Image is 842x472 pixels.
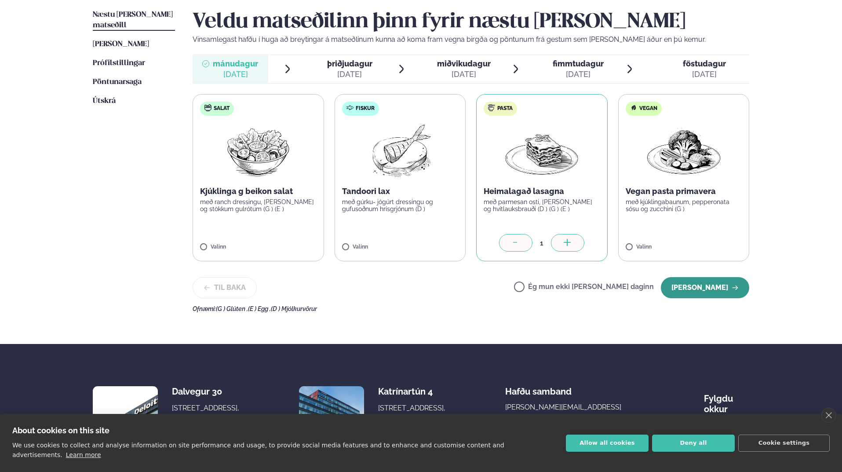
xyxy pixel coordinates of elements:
strong: About cookies on this site [12,426,109,435]
a: [PERSON_NAME][EMAIL_ADDRESS][DOMAIN_NAME] [505,402,647,423]
img: pasta.svg [488,104,495,111]
a: Prófílstillingar [93,58,145,69]
span: föstudagur [683,59,726,68]
span: Vegan [639,105,657,112]
button: Allow all cookies [566,435,649,452]
p: með gúrku- jógúrt dressingu og gufusoðnum hrísgrjónum (D ) [342,198,459,212]
div: [DATE] [437,69,491,80]
a: Pöntunarsaga [93,77,142,88]
span: Prófílstillingar [93,59,145,67]
div: Katrínartún 4 [378,386,448,397]
img: Vegan.png [645,123,722,179]
img: image alt [93,386,158,451]
div: [STREET_ADDRESS], [GEOGRAPHIC_DATA] [378,403,448,424]
div: Fylgdu okkur [704,386,749,414]
img: Fish.png [361,123,439,179]
span: Útskrá [93,97,116,105]
span: fimmtudagur [553,59,604,68]
div: [DATE] [327,69,372,80]
div: 1 [532,238,551,248]
span: Hafðu samband [505,379,572,397]
a: Næstu [PERSON_NAME] matseðill [93,10,175,31]
span: Pöntunarsaga [93,78,142,86]
img: Vegan.svg [630,104,637,111]
span: Salat [214,105,230,112]
p: Tandoori lax [342,186,459,197]
img: Salad.png [219,123,297,179]
img: image alt [299,386,364,451]
p: með parmesan osti, [PERSON_NAME] og hvítlauksbrauði (D ) (G ) (E ) [484,198,600,212]
span: miðvikudagur [437,59,491,68]
p: með ranch dressingu, [PERSON_NAME] og stökkum gulrótum (G ) (E ) [200,198,317,212]
span: (G ) Glúten , [216,305,248,312]
h2: Veldu matseðilinn þinn fyrir næstu [PERSON_NAME] [193,10,749,34]
button: [PERSON_NAME] [661,277,749,298]
span: Fiskur [356,105,375,112]
p: Heimalagað lasagna [484,186,600,197]
span: þriðjudagur [327,59,372,68]
span: (E ) Egg , [248,305,271,312]
button: Deny all [652,435,735,452]
div: [STREET_ADDRESS], [GEOGRAPHIC_DATA] [172,403,242,424]
p: Kjúklinga g beikon salat [200,186,317,197]
a: Útskrá [93,96,116,106]
span: [PERSON_NAME] [93,40,149,48]
p: We use cookies to collect and analyse information on site performance and usage, to provide socia... [12,442,504,458]
div: [DATE] [553,69,604,80]
a: Learn more [66,451,101,458]
p: með kjúklingabaunum, pepperonata sósu og zucchini (G ) [626,198,742,212]
a: close [821,408,836,423]
span: Næstu [PERSON_NAME] matseðill [93,11,173,29]
a: [PERSON_NAME] [93,39,149,50]
img: fish.svg [346,104,354,111]
img: salad.svg [204,104,211,111]
p: Vinsamlegast hafðu í huga að breytingar á matseðlinum kunna að koma fram vegna birgða og pöntunum... [193,34,749,45]
div: [DATE] [213,69,258,80]
p: Vegan pasta primavera [626,186,742,197]
span: mánudagur [213,59,258,68]
span: Pasta [497,105,513,112]
div: Dalvegur 30 [172,386,242,397]
div: [DATE] [683,69,726,80]
div: Ofnæmi: [193,305,749,312]
button: Cookie settings [738,435,830,452]
span: (D ) Mjólkurvörur [271,305,317,312]
button: Til baka [193,277,257,298]
img: Lasagna.png [503,123,580,179]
